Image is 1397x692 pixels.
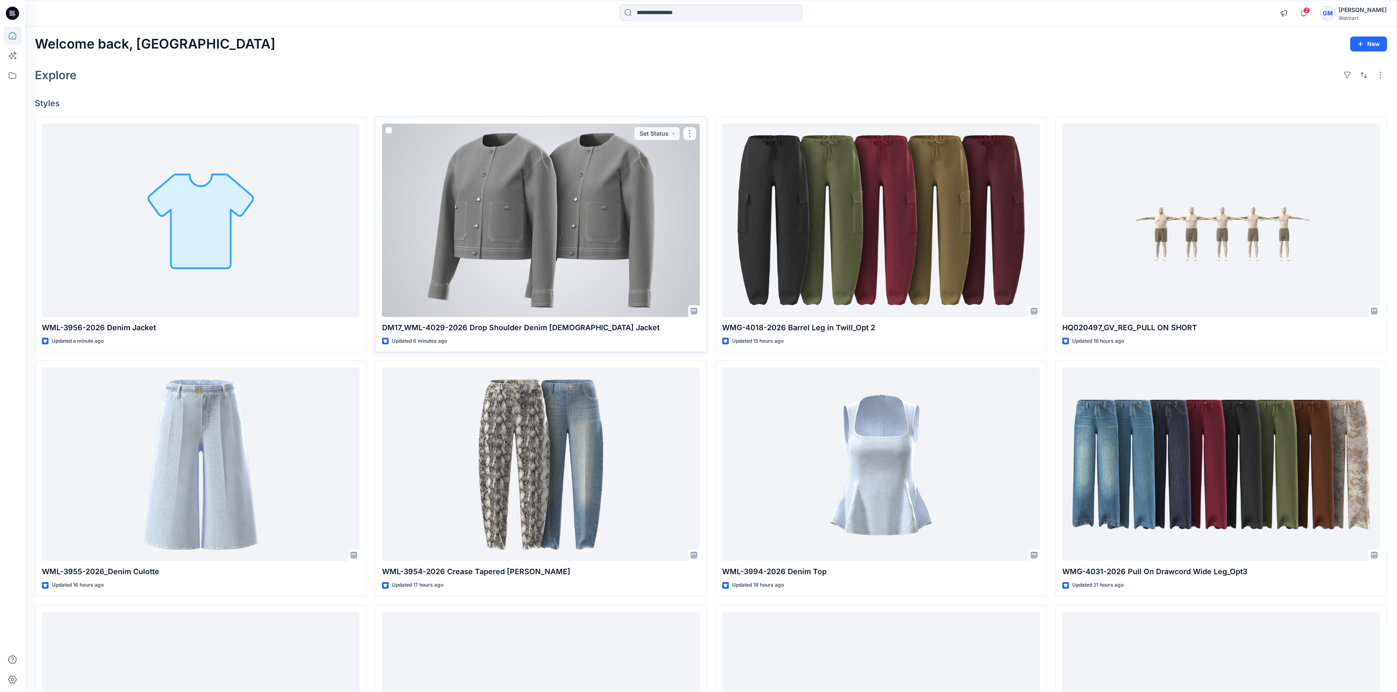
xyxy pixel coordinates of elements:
a: HQ020497_GV_REG_PULL ON SHORT [1062,124,1380,317]
a: WML-3955-2026_Denim Culotte [42,368,360,561]
p: Updated a minute ago [52,337,104,346]
div: GM [1320,6,1335,21]
p: Updated 18 hours ago [732,581,784,590]
h2: Welcome back, [GEOGRAPHIC_DATA] [35,37,275,52]
p: Updated 15 hours ago [732,337,784,346]
p: WML-3956-2026 Denim Jacket [42,322,360,334]
a: WML-3994-2026 Denim Top [722,368,1040,561]
p: Updated 17 hours ago [392,581,443,590]
p: Updated 16 hours ago [52,581,104,590]
a: WML-3954-2026 Crease Tapered Jean [382,368,700,561]
p: WML-3994-2026 Denim Top [722,566,1040,577]
span: 2 [1303,7,1310,14]
p: DM17_WML-4029-2026 Drop Shoulder Denim [DEMOGRAPHIC_DATA] Jacket [382,322,700,334]
div: [PERSON_NAME] [1339,5,1387,15]
p: Updated 6 minutes ago [392,337,447,346]
p: HQ020497_GV_REG_PULL ON SHORT [1062,322,1380,334]
h4: Styles [35,98,1387,108]
button: New [1350,37,1387,51]
a: WMG-4031-2026 Pull On Drawcord Wide Leg_Opt3 [1062,368,1380,561]
p: WML-3955-2026_Denim Culotte [42,566,360,577]
p: WMG-4031-2026 Pull On Drawcord Wide Leg_Opt3 [1062,566,1380,577]
p: WML-3954-2026 Crease Tapered [PERSON_NAME] [382,566,700,577]
a: DM17_WML-4029-2026 Drop Shoulder Denim Lady Jacket [382,124,700,317]
a: WMG-4018-2026 Barrel Leg in Twill_Opt 2 [722,124,1040,317]
p: WMG-4018-2026 Barrel Leg in Twill_Opt 2 [722,322,1040,334]
p: Updated 21 hours ago [1072,581,1124,590]
p: Updated 16 hours ago [1072,337,1124,346]
h2: Explore [35,68,77,82]
div: Walmart [1339,15,1387,21]
a: WML-3956-2026 Denim Jacket [42,124,360,317]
